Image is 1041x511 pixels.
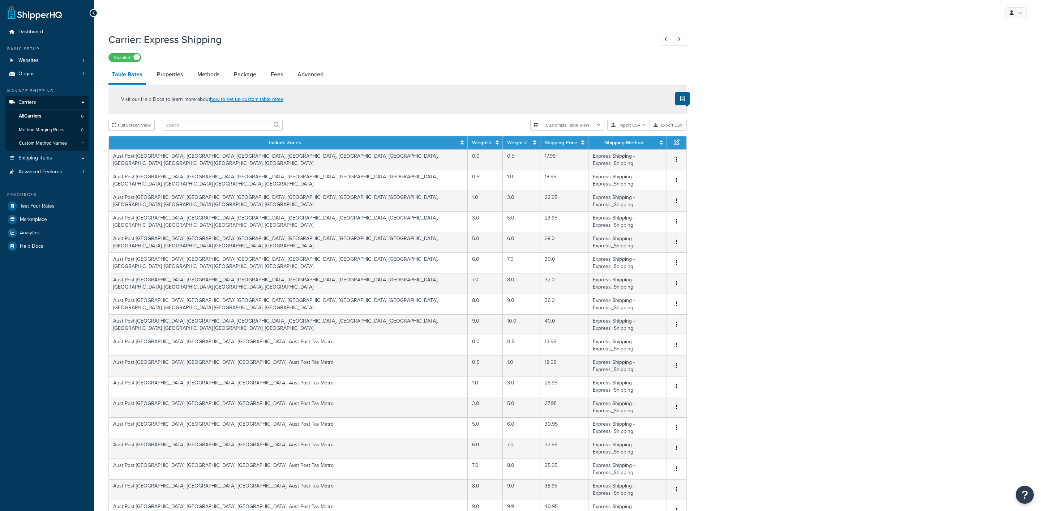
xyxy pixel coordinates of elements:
td: 8.0 [468,479,503,500]
li: Analytics [5,226,89,239]
td: Express Shipping - Express_Shipping [588,417,667,438]
a: Custom Method Names1 [5,137,89,150]
div: Resources [5,192,89,198]
td: Express Shipping - Express_Shipping [588,376,667,397]
div: Manage Shipping [5,88,89,94]
td: 10.0 [503,314,540,335]
td: Aust Post [GEOGRAPHIC_DATA], [GEOGRAPHIC_DATA] [GEOGRAPHIC_DATA], [GEOGRAPHIC_DATA], [GEOGRAPHIC_... [109,273,468,294]
a: AllCarriers6 [5,110,89,123]
button: Full Screen View [108,120,155,131]
button: Export CSV [650,120,687,131]
td: 3.0 [503,376,540,397]
input: Search [162,120,283,131]
a: Origins1 [5,67,89,81]
p: Visit our Help Docs to learn more about . [121,95,284,103]
td: Express Shipping - Express_Shipping [588,335,667,355]
span: All Carriers [19,113,41,119]
td: 32.95 [540,438,588,459]
li: Custom Method Names [5,137,89,150]
td: Aust Post [GEOGRAPHIC_DATA], [GEOGRAPHIC_DATA], [GEOGRAPHIC_DATA], Aust Post Tas Metro [109,397,468,417]
td: Aust Post [GEOGRAPHIC_DATA], [GEOGRAPHIC_DATA] [GEOGRAPHIC_DATA], [GEOGRAPHIC_DATA], [GEOGRAPHIC_... [109,170,468,191]
td: Express Shipping - Express_Shipping [588,273,667,294]
li: Shipping Rules [5,152,89,165]
button: Import CSV [607,120,650,131]
td: Aust Post [GEOGRAPHIC_DATA], [GEOGRAPHIC_DATA], [GEOGRAPHIC_DATA], Aust Post Tas Metro [109,376,468,397]
td: 5.0 [468,232,503,252]
td: Aust Post [GEOGRAPHIC_DATA], [GEOGRAPHIC_DATA] [GEOGRAPHIC_DATA], [GEOGRAPHIC_DATA], [GEOGRAPHIC_... [109,211,468,232]
td: Aust Post [GEOGRAPHIC_DATA], [GEOGRAPHIC_DATA] [GEOGRAPHIC_DATA], [GEOGRAPHIC_DATA], [GEOGRAPHIC_... [109,294,468,314]
td: Express Shipping - Express_Shipping [588,459,667,479]
label: Enabled [109,53,141,62]
td: Express Shipping - Express_Shipping [588,191,667,211]
span: Shipping Rules [18,155,52,161]
button: Open Resource Center [1016,486,1034,504]
span: 1 [82,71,84,77]
td: 18.95 [540,355,588,376]
td: Aust Post [GEOGRAPHIC_DATA], [GEOGRAPHIC_DATA] [GEOGRAPHIC_DATA], [GEOGRAPHIC_DATA], [GEOGRAPHIC_... [109,314,468,335]
span: Origins [18,71,35,77]
span: Marketplace [20,217,47,223]
td: Aust Post [GEOGRAPHIC_DATA], [GEOGRAPHIC_DATA], [GEOGRAPHIC_DATA], Aust Post Tas Metro [109,438,468,459]
a: Method Merging Rules0 [5,123,89,137]
a: Shipping Price [545,139,577,146]
td: Aust Post [GEOGRAPHIC_DATA], [GEOGRAPHIC_DATA] [GEOGRAPHIC_DATA], [GEOGRAPHIC_DATA], [GEOGRAPHIC_... [109,191,468,211]
a: Weight > [472,139,492,146]
td: 8.0 [468,294,503,314]
a: Advanced [294,66,327,83]
li: Marketplace [5,213,89,226]
td: 22.95 [540,191,588,211]
td: 3.0 [503,191,540,211]
a: Fees [267,66,287,83]
a: Dashboard [5,25,89,39]
button: Customize Table View [530,120,604,131]
td: 9.0 [468,314,503,335]
td: 0.0 [468,335,503,355]
td: 7.0 [468,273,503,294]
td: Aust Post [GEOGRAPHIC_DATA], [GEOGRAPHIC_DATA] [GEOGRAPHIC_DATA], [GEOGRAPHIC_DATA], [GEOGRAPHIC_... [109,149,468,170]
span: 1 [82,169,84,175]
td: 3.0 [468,397,503,417]
td: 8.0 [503,273,540,294]
td: 17.95 [540,149,588,170]
td: 13.95 [540,335,588,355]
li: Method Merging Rules [5,123,89,137]
a: how to set up custom table rates [210,95,283,103]
span: Help Docs [20,243,43,250]
span: Websites [18,58,39,64]
td: 6.0 [503,232,540,252]
a: Properties [153,66,187,83]
td: Aust Post [GEOGRAPHIC_DATA], [GEOGRAPHIC_DATA], [GEOGRAPHIC_DATA], Aust Post Tas Metro [109,459,468,479]
span: 1 [82,58,84,64]
a: Websites1 [5,54,89,67]
a: Next Record [673,34,687,46]
a: Shipping Method [605,139,643,146]
td: 7.0 [468,459,503,479]
td: 7.0 [503,252,540,273]
a: Previous Record [660,34,674,46]
td: Express Shipping - Express_Shipping [588,149,667,170]
td: 36.0 [540,294,588,314]
a: Advanced Features1 [5,165,89,179]
a: Include Zones [269,139,301,146]
td: Express Shipping - Express_Shipping [588,438,667,459]
td: 9.0 [503,294,540,314]
td: 25.95 [540,376,588,397]
a: Test Your Rates [5,200,89,213]
td: Express Shipping - Express_Shipping [588,397,667,417]
span: 1 [82,140,83,146]
span: Analytics [20,230,40,236]
span: Custom Method Names [19,140,67,146]
td: Aust Post [GEOGRAPHIC_DATA], [GEOGRAPHIC_DATA], [GEOGRAPHIC_DATA], Aust Post Tas Metro [109,355,468,376]
td: Express Shipping - Express_Shipping [588,355,667,376]
td: Aust Post [GEOGRAPHIC_DATA], [GEOGRAPHIC_DATA], [GEOGRAPHIC_DATA], Aust Post Tas Metro [109,417,468,438]
td: Express Shipping - Express_Shipping [588,314,667,335]
li: Carriers [5,96,89,151]
div: Basic Setup [5,46,89,52]
td: Aust Post [GEOGRAPHIC_DATA], [GEOGRAPHIC_DATA], [GEOGRAPHIC_DATA], Aust Post Tas Metro [109,335,468,355]
li: Websites [5,54,89,67]
td: 23.95 [540,211,588,232]
td: 7.0 [503,438,540,459]
td: Express Shipping - Express_Shipping [588,170,667,191]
